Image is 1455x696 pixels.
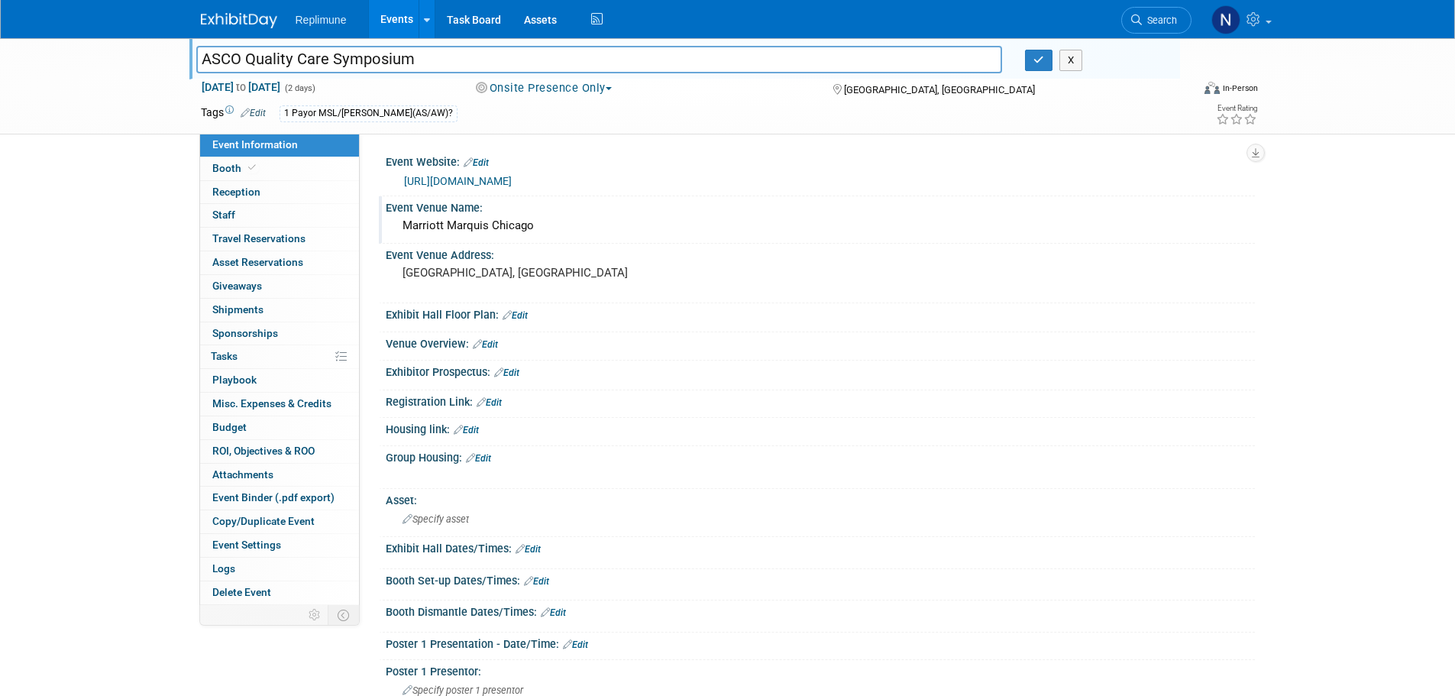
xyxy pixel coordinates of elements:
div: Asset: [386,489,1255,508]
span: Budget [212,421,247,433]
a: Event Binder (.pdf export) [200,487,359,510]
div: Booth Dismantle Dates/Times: [386,601,1255,620]
div: Event Venue Address: [386,244,1255,263]
span: Specify asset [403,513,469,525]
div: 1 Payor MSL/[PERSON_NAME](AS/AW)? [280,105,458,121]
a: Staff [200,204,359,227]
a: Sponsorships [200,322,359,345]
div: Exhibitor Prospectus: [386,361,1255,380]
a: Shipments [200,299,359,322]
span: Shipments [212,303,264,316]
pre: [GEOGRAPHIC_DATA], [GEOGRAPHIC_DATA] [403,266,731,280]
span: Logs [212,562,235,575]
div: Event Website: [386,151,1255,170]
button: X [1059,50,1083,71]
a: Playbook [200,369,359,392]
div: Group Housing: [386,446,1255,466]
a: Edit [541,607,566,618]
span: [GEOGRAPHIC_DATA], [GEOGRAPHIC_DATA] [844,84,1035,95]
i: Booth reservation complete [248,163,256,172]
a: Copy/Duplicate Event [200,510,359,533]
span: Reception [212,186,260,198]
a: Delete Event [200,581,359,604]
span: Travel Reservations [212,232,306,244]
a: Search [1121,7,1191,34]
a: [URL][DOMAIN_NAME] [404,175,512,187]
a: Misc. Expenses & Credits [200,393,359,416]
div: Housing link: [386,418,1255,438]
td: Personalize Event Tab Strip [302,605,328,625]
a: Attachments [200,464,359,487]
div: In-Person [1222,83,1258,94]
div: Venue Overview: [386,332,1255,352]
a: Reception [200,181,359,204]
button: Onsite Presence Only [470,80,618,96]
a: Edit [464,157,489,168]
span: Staff [212,209,235,221]
span: Sponsorships [212,327,278,339]
a: Edit [494,367,519,378]
a: Edit [563,639,588,650]
td: Tags [201,105,266,122]
span: ROI, Objectives & ROO [212,445,315,457]
a: Edit [241,108,266,118]
span: Giveaways [212,280,262,292]
span: Attachments [212,468,273,481]
div: Registration Link: [386,390,1255,410]
span: Copy/Duplicate Event [212,515,315,527]
span: Search [1142,15,1177,26]
span: [DATE] [DATE] [201,80,281,94]
div: Exhibit Hall Floor Plan: [386,303,1255,323]
a: Tasks [200,345,359,368]
a: Travel Reservations [200,228,359,251]
span: to [234,81,248,93]
span: Asset Reservations [212,256,303,268]
span: Event Binder (.pdf export) [212,491,335,503]
span: Specify poster 1 presentor [403,685,523,696]
img: ExhibitDay [201,13,277,28]
div: Booth Set-up Dates/Times: [386,569,1255,589]
span: Event Information [212,138,298,151]
div: Event Venue Name: [386,196,1255,215]
div: Event Format [1101,79,1259,102]
span: Playbook [212,374,257,386]
a: Asset Reservations [200,251,359,274]
a: Edit [503,310,528,321]
td: Toggle Event Tabs [328,605,359,625]
a: Edit [477,397,502,408]
a: Booth [200,157,359,180]
span: Tasks [211,350,238,362]
div: Marriott Marquis Chicago [397,214,1243,238]
div: Poster 1 Presentor: [386,660,1255,679]
a: Edit [466,453,491,464]
a: Giveaways [200,275,359,298]
span: Misc. Expenses & Credits [212,397,331,410]
a: Edit [454,425,479,435]
div: Event Rating [1216,105,1257,112]
a: ROI, Objectives & ROO [200,440,359,463]
a: Logs [200,558,359,581]
a: Edit [524,576,549,587]
a: Edit [516,544,541,555]
img: Nicole Schaeffner [1211,5,1240,34]
img: Format-Inperson.png [1204,82,1220,94]
span: Replimune [296,14,347,26]
span: Booth [212,162,259,174]
a: Event Information [200,134,359,157]
a: Budget [200,416,359,439]
div: Exhibit Hall Dates/Times: [386,537,1255,557]
a: Edit [473,339,498,350]
span: (2 days) [283,83,315,93]
span: Event Settings [212,539,281,551]
div: Poster 1 Presentation - Date/Time: [386,633,1255,652]
span: Delete Event [212,586,271,598]
a: Event Settings [200,534,359,557]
